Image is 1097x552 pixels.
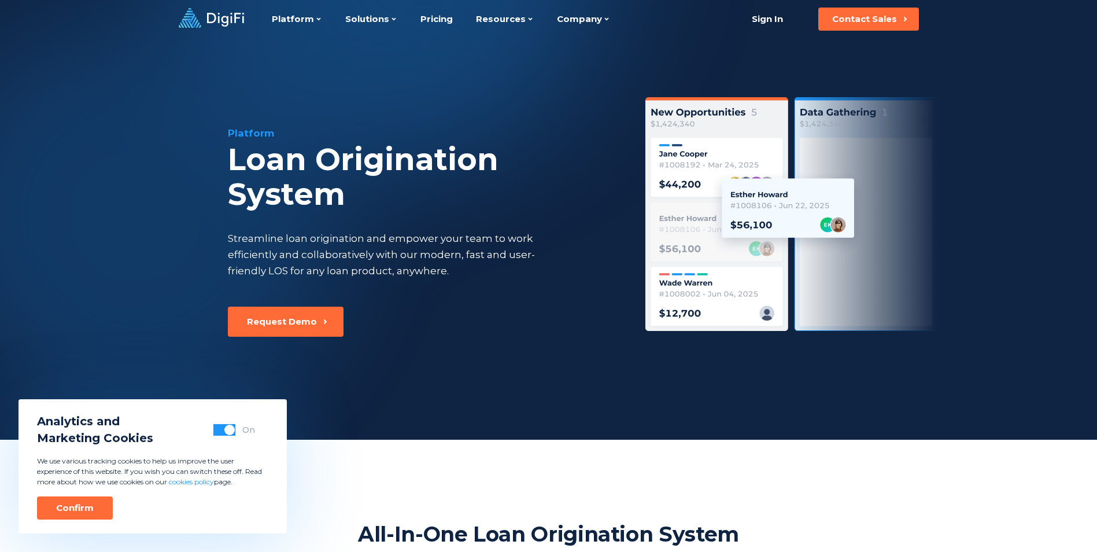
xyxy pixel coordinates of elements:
div: Loan Origination System [228,142,616,212]
div: Request Demo [247,316,317,327]
span: Marketing Cookies [37,430,153,447]
span: Analytics and [37,413,153,430]
a: Sign In [738,8,797,31]
p: We use various tracking cookies to help us improve the user experience of this website. If you wi... [37,456,268,487]
a: cookies policy [169,477,214,486]
button: Request Demo [228,307,343,337]
button: Confirm [37,496,113,520]
div: On [242,424,255,436]
div: Streamline loan origination and empower your team to work efficiently and collaboratively with ou... [228,230,556,279]
h2: All-In-One Loan Origination System [358,521,739,547]
div: Platform [228,126,616,140]
div: Confirm [56,502,94,514]
button: Contact Sales [818,8,919,31]
div: Contact Sales [832,13,897,25]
